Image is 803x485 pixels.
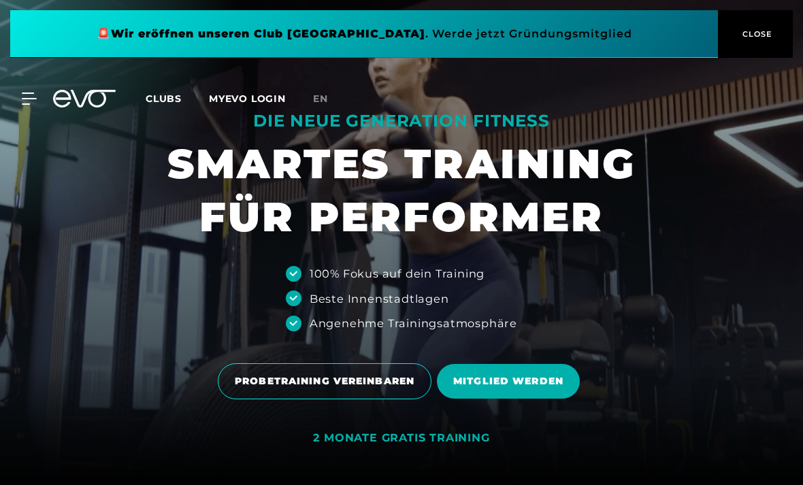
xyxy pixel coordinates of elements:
[235,374,414,388] span: PROBETRAINING VEREINBAREN
[313,91,344,107] a: en
[453,374,563,388] span: MITGLIED WERDEN
[310,265,485,282] div: 100% Fokus auf dein Training
[718,10,793,58] button: CLOSE
[437,354,585,409] a: MITGLIED WERDEN
[209,93,286,105] a: MYEVO LOGIN
[146,92,209,105] a: Clubs
[313,93,328,105] span: en
[218,353,437,409] a: PROBETRAINING VEREINBAREN
[167,137,636,244] h1: SMARTES TRAINING FÜR PERFORMER
[310,315,517,331] div: Angenehme Trainingsatmosphäre
[146,93,182,105] span: Clubs
[313,431,489,446] div: 2 MONATE GRATIS TRAINING
[310,290,449,307] div: Beste Innenstadtlagen
[739,28,772,40] span: CLOSE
